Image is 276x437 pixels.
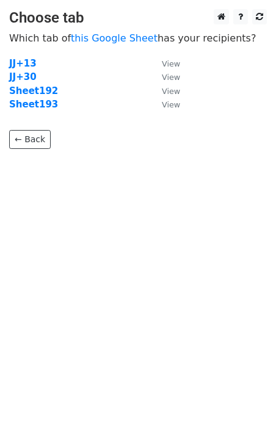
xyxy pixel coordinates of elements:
[9,32,267,45] p: Which tab of has your recipients?
[9,99,58,110] a: Sheet193
[9,9,267,27] h3: Choose tab
[162,59,180,68] small: View
[71,32,158,44] a: this Google Sheet
[150,85,180,96] a: View
[9,85,58,96] a: Sheet192
[162,100,180,109] small: View
[150,58,180,69] a: View
[9,58,37,69] a: JJ+13
[9,130,51,149] a: ← Back
[9,71,37,82] a: JJ+30
[150,99,180,110] a: View
[162,73,180,82] small: View
[150,71,180,82] a: View
[162,87,180,96] small: View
